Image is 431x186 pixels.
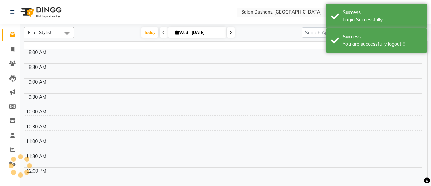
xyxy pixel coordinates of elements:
[174,30,190,35] span: Wed
[27,94,48,101] div: 9:30 AM
[25,123,48,130] div: 10:30 AM
[141,27,158,38] span: Today
[17,3,63,22] img: logo
[343,41,422,48] div: You are successfully logout !!
[25,108,48,115] div: 10:00 AM
[302,27,361,38] input: Search Appointment
[27,79,48,86] div: 9:00 AM
[190,28,223,38] input: 2025-09-03
[25,153,48,160] div: 11:30 AM
[27,64,48,71] div: 8:30 AM
[25,168,48,175] div: 12:00 PM
[343,33,422,41] div: Success
[28,30,52,35] span: Filter Stylist
[27,49,48,56] div: 8:00 AM
[25,138,48,145] div: 11:00 AM
[343,9,422,16] div: Success
[343,16,422,23] div: Login Successfully.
